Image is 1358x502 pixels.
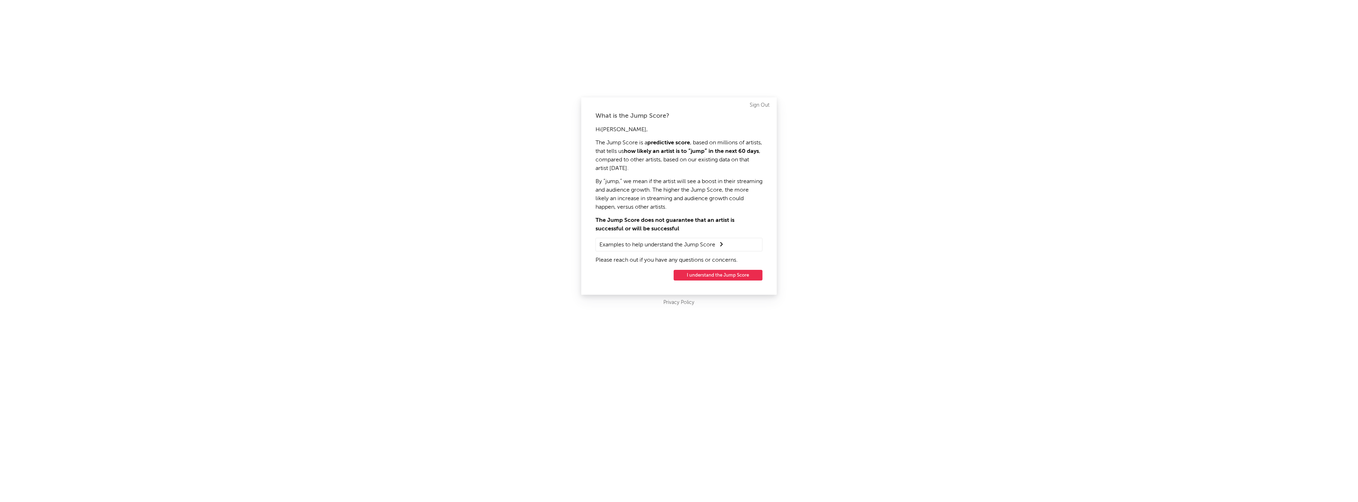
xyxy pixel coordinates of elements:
div: What is the Jump Score? [596,112,762,120]
a: Sign Out [750,101,770,110]
strong: predictive score [647,140,690,146]
p: By “jump,” we mean if the artist will see a boost in their streaming and audience growth. The hig... [596,177,762,212]
strong: how likely an artist is to “jump” in the next 60 days [624,149,759,154]
summary: Examples to help understand the Jump Score [599,240,759,249]
p: The Jump Score is a , based on millions of artists, that tells us , compared to other artists, ba... [596,139,762,173]
strong: The Jump Score does not guarantee that an artist is successful or will be successful [596,218,734,232]
p: Please reach out if you have any questions or concerns. [596,256,762,265]
button: I understand the Jump Score [674,270,762,281]
p: Hi [PERSON_NAME] , [596,125,762,134]
a: Privacy Policy [664,298,695,307]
